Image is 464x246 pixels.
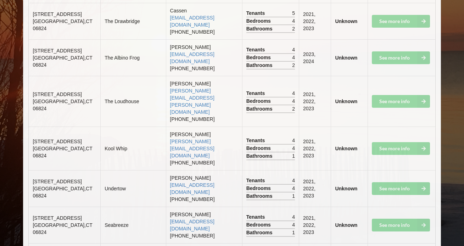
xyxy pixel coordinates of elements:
span: [STREET_ADDRESS] [33,11,82,17]
td: 2023, 2024 [299,39,331,76]
span: 4 [292,213,295,220]
span: 1 [292,152,295,160]
span: 5 [292,10,295,17]
td: 2021, 2022, 2023 [299,3,331,39]
span: 2 [292,105,295,112]
span: [STREET_ADDRESS] [33,91,82,97]
span: Bathrooms [246,229,274,236]
span: [STREET_ADDRESS] [33,139,82,144]
td: 2021, 2022, 2023 [299,127,331,170]
span: 4 [292,17,295,24]
span: 4 [292,177,295,184]
span: 2 [292,25,295,32]
span: Bathrooms [246,192,274,200]
td: The Loudhouse [100,76,166,127]
span: 4 [292,221,295,228]
b: Unknown [335,146,357,151]
a: [PERSON_NAME][EMAIL_ADDRESS][PERSON_NAME][DOMAIN_NAME] [170,88,214,115]
span: [STREET_ADDRESS] [33,48,82,54]
span: Bathrooms [246,62,274,69]
span: 1 [292,229,295,236]
span: [GEOGRAPHIC_DATA] , CT 06824 [33,99,92,111]
b: Unknown [335,186,357,191]
span: Bathrooms [246,152,274,160]
span: Tenants [246,137,267,144]
td: The Albino Frog [100,39,166,76]
td: The Drawbridge [100,3,166,39]
span: [GEOGRAPHIC_DATA] , CT 06824 [33,186,92,199]
span: 2 [292,62,295,69]
td: [PERSON_NAME] [PHONE_NUMBER] [166,76,242,127]
span: [GEOGRAPHIC_DATA] , CT 06824 [33,222,92,235]
td: Kool Whip [100,127,166,170]
span: 4 [292,137,295,144]
span: Tenants [246,90,267,97]
span: [STREET_ADDRESS] [33,215,82,221]
span: Tenants [246,10,267,17]
td: [PERSON_NAME] [PHONE_NUMBER] [166,127,242,170]
a: [EMAIL_ADDRESS][DOMAIN_NAME] [170,15,214,28]
span: 4 [292,145,295,152]
span: Bedrooms [246,145,273,152]
span: Bedrooms [246,221,273,228]
span: Bathrooms [246,105,274,112]
a: [PERSON_NAME][EMAIL_ADDRESS][DOMAIN_NAME] [170,139,214,158]
span: [GEOGRAPHIC_DATA] , CT 06824 [33,18,92,31]
td: Seabreeze [100,207,166,243]
span: Bedrooms [246,185,273,192]
span: 4 [292,90,295,97]
b: Unknown [335,55,357,61]
td: [PERSON_NAME] [PHONE_NUMBER] [166,170,242,207]
span: 4 [292,54,295,61]
b: Unknown [335,99,357,104]
span: Bedrooms [246,54,273,61]
b: Unknown [335,18,357,24]
b: Unknown [335,222,357,228]
span: [STREET_ADDRESS] [33,179,82,184]
span: Tenants [246,177,267,184]
span: Bathrooms [246,25,274,32]
td: 2021, 2022, 2023 [299,76,331,127]
span: Tenants [246,46,267,53]
a: [EMAIL_ADDRESS][DOMAIN_NAME] [170,182,214,195]
span: [GEOGRAPHIC_DATA] , CT 06824 [33,55,92,68]
span: 4 [292,97,295,105]
td: Cassen [PHONE_NUMBER] [166,3,242,39]
a: [EMAIL_ADDRESS][DOMAIN_NAME] [170,51,214,64]
span: Tenants [246,213,267,220]
span: 4 [292,185,295,192]
td: Undertow [100,170,166,207]
span: Bedrooms [246,17,273,24]
a: [EMAIL_ADDRESS][DOMAIN_NAME] [170,219,214,231]
td: [PERSON_NAME] [PHONE_NUMBER] [166,39,242,76]
td: [PERSON_NAME] [PHONE_NUMBER] [166,207,242,243]
td: 2021, 2022, 2023 [299,207,331,243]
span: 4 [292,46,295,53]
span: Bedrooms [246,97,273,105]
span: 1 [292,192,295,200]
td: 2021, 2022, 2023 [299,170,331,207]
span: [GEOGRAPHIC_DATA] , CT 06824 [33,146,92,158]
